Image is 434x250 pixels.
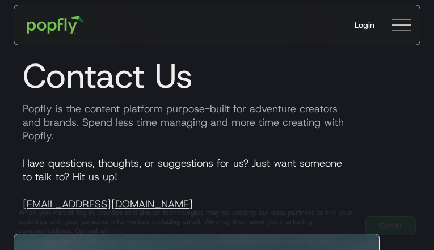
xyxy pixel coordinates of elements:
[14,156,420,211] p: Have questions, thoughts, or suggestions for us? Just want someone to talk to? Hit us up!
[14,102,420,143] p: Popfly is the content platform purpose-built for adventure creators and brands. Spend less time m...
[107,226,121,235] a: here
[23,197,193,211] a: [EMAIL_ADDRESS][DOMAIN_NAME]
[18,208,356,235] div: When you visit or log in, cookies and similar technologies may be used by our data partners to li...
[14,56,420,96] h1: Contact Us
[355,19,374,31] div: Login
[365,216,416,235] a: Got It!
[345,10,384,40] a: Login
[19,8,92,42] a: home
